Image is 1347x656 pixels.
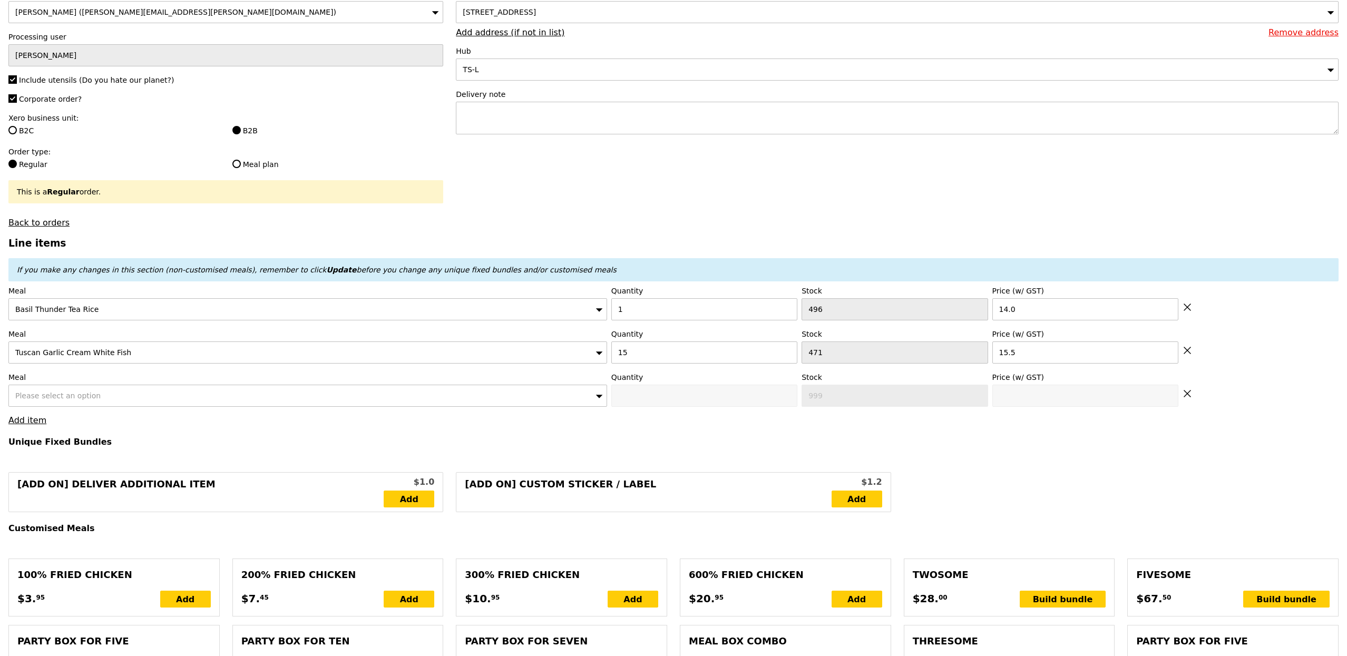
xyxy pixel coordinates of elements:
[715,593,724,602] span: 95
[8,437,1339,447] h4: Unique Fixed Bundles
[465,477,831,507] div: [Add on] Custom Sticker / Label
[1268,27,1339,37] a: Remove address
[913,567,1106,582] div: Twosome
[802,286,988,296] label: Stock
[456,89,1339,100] label: Delivery note
[802,372,988,383] label: Stock
[19,76,174,84] span: Include utensils (Do you hate our planet?)
[15,8,336,16] span: [PERSON_NAME] ([PERSON_NAME][EMAIL_ADDRESS][PERSON_NAME][DOMAIN_NAME])
[160,591,211,608] div: Add
[802,329,988,339] label: Stock
[8,218,70,228] a: Back to orders
[384,476,434,488] div: $1.0
[832,591,882,608] div: Add
[326,266,356,274] b: Update
[19,95,82,103] span: Corporate order?
[260,593,269,602] span: 45
[17,477,384,507] div: [Add on] Deliver Additional Item
[8,160,17,168] input: Regular
[1020,591,1106,608] div: Build bundle
[463,8,536,16] span: [STREET_ADDRESS]
[47,188,79,196] b: Regular
[8,523,1339,533] h4: Customised Meals
[992,372,1178,383] label: Price (w/ GST)
[8,75,17,84] input: Include utensils (Do you hate our planet?)
[611,286,797,296] label: Quantity
[17,187,435,197] div: This is a order.
[689,567,882,582] div: 600% Fried Chicken
[241,591,260,606] span: $7.
[1136,634,1330,649] div: Party Box for Five
[491,593,500,602] span: 95
[689,591,715,606] span: $20.
[8,159,220,170] label: Regular
[232,126,241,134] input: B2B
[1243,591,1330,608] div: Build bundle
[241,634,435,649] div: Party Box for Ten
[465,567,658,582] div: 300% Fried Chicken
[1136,591,1162,606] span: $67.
[689,634,882,649] div: Meal Box Combo
[608,591,658,608] div: Add
[17,567,211,582] div: 100% Fried Chicken
[1136,567,1330,582] div: Fivesome
[465,634,658,649] div: Party Box for Seven
[8,125,220,136] label: B2C
[15,348,131,357] span: Tuscan Garlic Cream White Fish
[463,65,479,74] span: TS-L
[8,113,443,123] label: Xero business unit:
[8,94,17,103] input: Corporate order?
[939,593,948,602] span: 00
[17,634,211,649] div: Party Box for Five
[232,125,444,136] label: B2B
[8,32,443,42] label: Processing user
[232,159,444,170] label: Meal plan
[36,593,45,602] span: 95
[913,634,1106,649] div: Threesome
[8,329,607,339] label: Meal
[8,238,1339,249] h3: Line items
[456,46,1339,56] label: Hub
[384,591,434,608] div: Add
[992,286,1178,296] label: Price (w/ GST)
[241,567,435,582] div: 200% Fried Chicken
[15,391,101,400] span: Please select an option
[17,266,617,274] em: If you make any changes in this section (non-customised meals), remember to click before you chan...
[611,372,797,383] label: Quantity
[17,591,36,606] span: $3.
[832,491,882,507] a: Add
[8,146,443,157] label: Order type:
[15,305,99,314] span: Basil Thunder Tea Rice
[8,415,46,425] a: Add item
[8,372,607,383] label: Meal
[384,491,434,507] a: Add
[456,27,564,37] a: Add address (if not in list)
[8,126,17,134] input: B2C
[465,591,491,606] span: $10.
[232,160,241,168] input: Meal plan
[8,286,607,296] label: Meal
[611,329,797,339] label: Quantity
[992,329,1178,339] label: Price (w/ GST)
[832,476,882,488] div: $1.2
[913,591,939,606] span: $28.
[1163,593,1172,602] span: 50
